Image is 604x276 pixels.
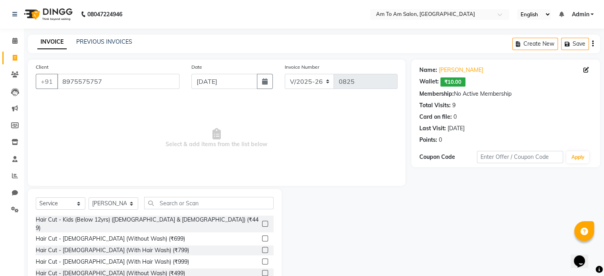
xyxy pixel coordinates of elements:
div: Hair Cut - [DEMOGRAPHIC_DATA] (With Hair Wash) (₹999) [36,258,189,266]
div: No Active Membership [419,90,592,98]
div: Last Visit: [419,124,446,133]
div: Membership: [419,90,454,98]
img: logo [20,3,75,25]
div: [DATE] [448,124,465,133]
div: Name: [419,66,437,74]
div: Hair Cut - Kids (Below 12yrs) ([DEMOGRAPHIC_DATA] & [DEMOGRAPHIC_DATA]) (₹449) [36,216,259,232]
div: Card on file: [419,113,452,121]
span: Select & add items from the list below [36,98,398,178]
span: Admin [571,10,589,19]
span: ₹10.00 [440,77,465,87]
div: Points: [419,136,437,144]
a: INVOICE [37,35,67,49]
label: Client [36,64,48,71]
button: Save [561,38,589,50]
div: Hair Cut - [DEMOGRAPHIC_DATA] (With Hair Wash) (₹799) [36,246,189,255]
b: 08047224946 [87,3,122,25]
button: +91 [36,74,58,89]
input: Search or Scan [144,197,274,209]
a: PREVIOUS INVOICES [76,38,132,45]
div: Hair Cut - [DEMOGRAPHIC_DATA] (Without Wash) (₹699) [36,235,185,243]
button: Apply [566,151,589,163]
input: Enter Offer / Coupon Code [477,151,563,163]
iframe: chat widget [571,244,596,268]
div: 9 [452,101,455,110]
label: Invoice Number [285,64,319,71]
input: Search by Name/Mobile/Email/Code [57,74,179,89]
div: Total Visits: [419,101,451,110]
button: Create New [512,38,558,50]
div: 0 [453,113,457,121]
div: 0 [439,136,442,144]
div: Coupon Code [419,153,477,161]
div: Wallet: [419,77,439,87]
label: Date [191,64,202,71]
a: [PERSON_NAME] [439,66,483,74]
